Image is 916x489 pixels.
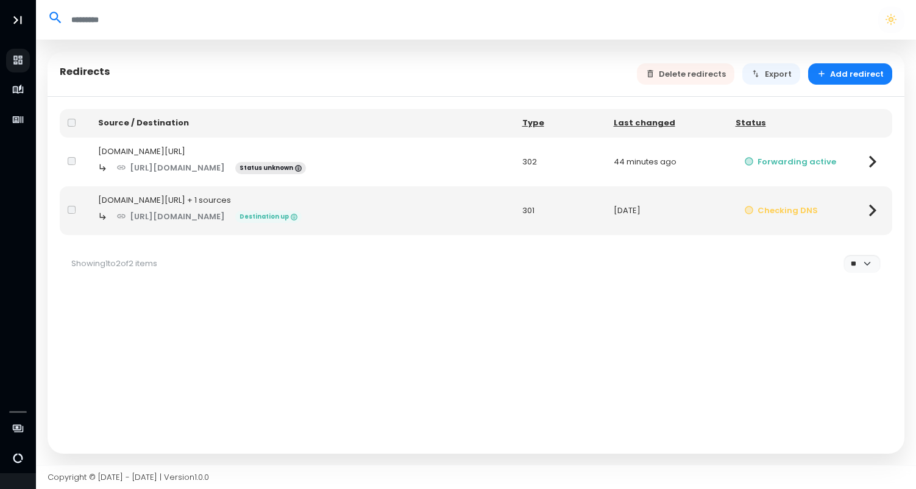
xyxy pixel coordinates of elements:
[736,200,827,221] button: Checking DNS
[728,109,853,138] th: Status
[6,9,29,32] button: Toggle Aside
[90,109,514,138] th: Source / Destination
[808,63,893,85] button: Add redirect
[514,186,606,235] td: 301
[514,138,606,186] td: 302
[235,211,302,223] span: Destination up
[235,162,306,174] span: Status unknown
[71,258,157,269] span: Showing 1 to 2 of 2 items
[843,255,880,272] select: Per
[606,186,728,235] td: [DATE]
[98,146,506,158] div: [DOMAIN_NAME][URL]
[606,109,728,138] th: Last changed
[48,471,209,483] span: Copyright © [DATE] - [DATE] | Version 1.0.0
[108,157,234,178] a: [URL][DOMAIN_NAME]
[98,194,506,206] div: [DOMAIN_NAME][URL] + 1 sources
[514,109,606,138] th: Type
[606,138,728,186] td: 44 minutes ago
[736,151,845,172] button: Forwarding active
[108,206,234,227] a: [URL][DOMAIN_NAME]
[60,66,110,78] h5: Redirects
